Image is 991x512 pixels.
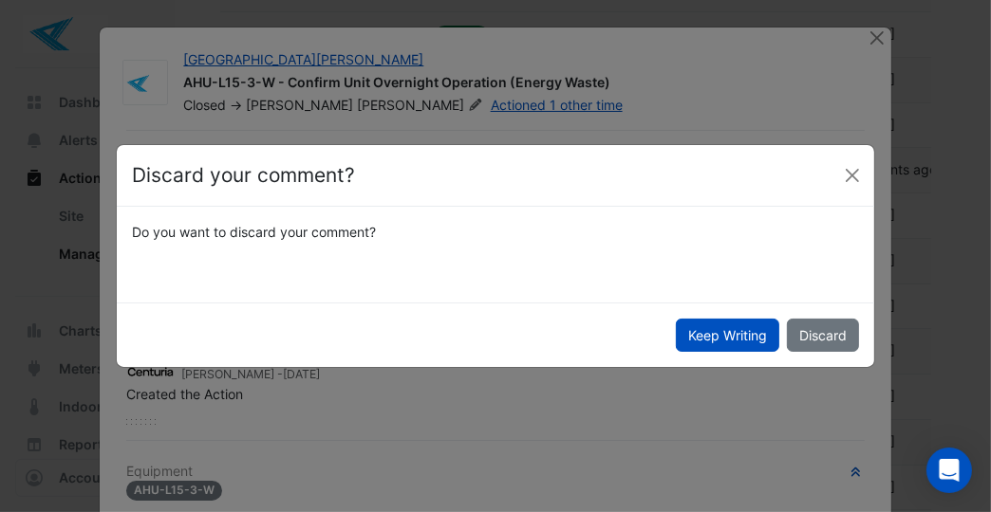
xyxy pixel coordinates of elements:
div: Open Intercom Messenger [926,448,972,493]
div: Do you want to discard your comment? [121,222,870,242]
button: Close [838,161,867,190]
button: Keep Writing [676,319,779,352]
h4: Discard your comment? [132,160,355,190]
button: Discard [787,319,859,352]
